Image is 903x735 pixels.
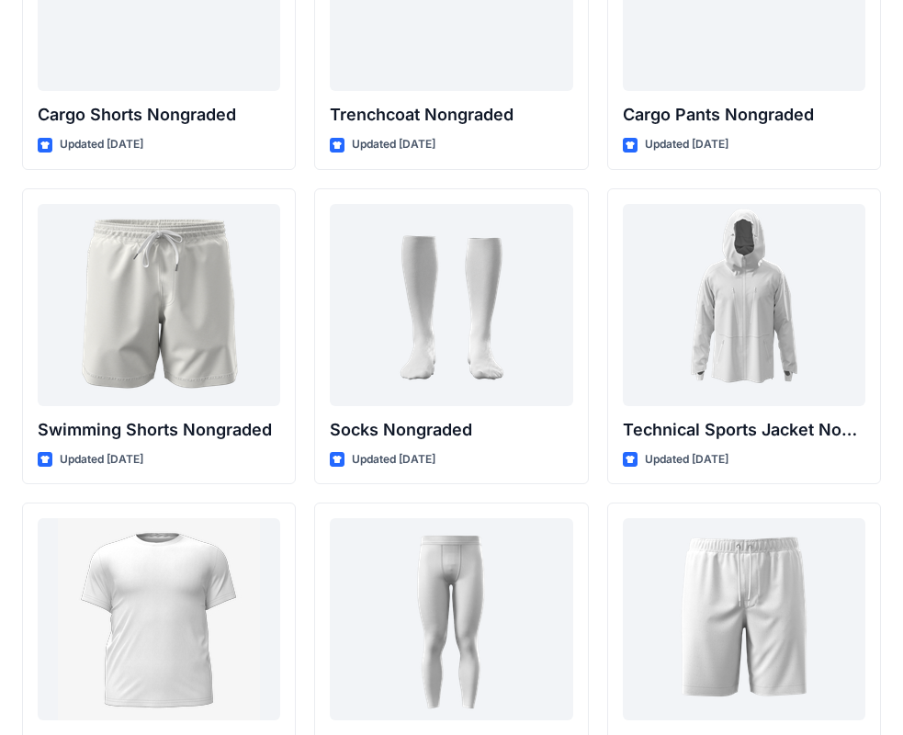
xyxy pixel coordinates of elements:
a: Legging_001 [330,518,572,720]
p: Technical Sports Jacket Nongraded [623,417,865,443]
a: Swimming Shorts Nongraded [38,204,280,406]
p: Updated [DATE] [60,450,143,469]
p: Updated [DATE] [645,450,728,469]
p: Cargo Pants Nongraded [623,102,865,128]
p: Updated [DATE] [352,450,435,469]
a: Boardshorts_001 [623,518,865,720]
p: Updated [DATE] [645,135,728,154]
p: Updated [DATE] [352,135,435,154]
a: T-Shirt - Short Sleeve Crew Neck [38,518,280,720]
p: Swimming Shorts Nongraded [38,417,280,443]
p: Socks Nongraded [330,417,572,443]
a: Socks Nongraded [330,204,572,406]
p: Trenchcoat Nongraded [330,102,572,128]
p: Cargo Shorts Nongraded [38,102,280,128]
a: Technical Sports Jacket Nongraded [623,204,865,406]
p: Updated [DATE] [60,135,143,154]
